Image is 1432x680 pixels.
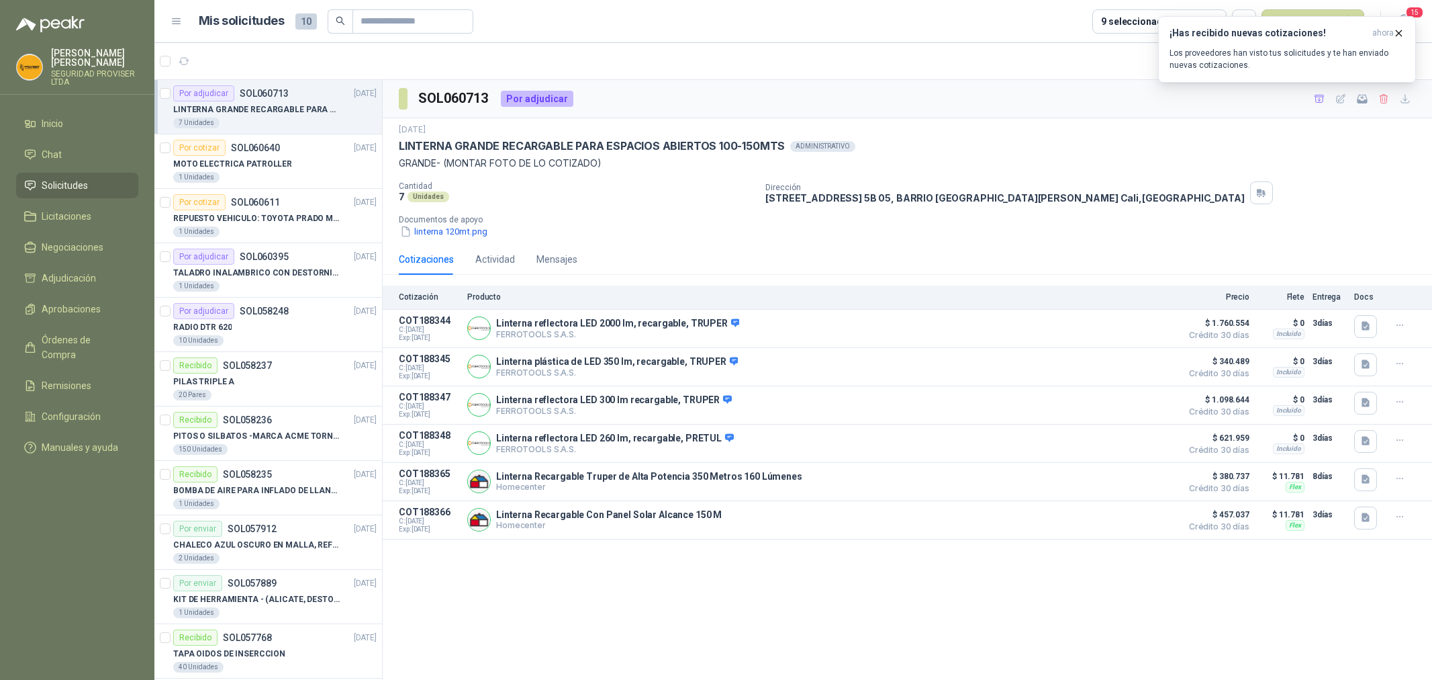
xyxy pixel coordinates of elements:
p: [DATE] [354,196,377,209]
div: 7 Unidades [173,118,220,128]
h3: SOL060713 [418,88,490,109]
a: Órdenes de Compra [16,327,138,368]
h1: Mis solicitudes [199,11,285,31]
a: Por adjudicarSOL060713[DATE] LINTERNA GRANDE RECARGABLE PARA ESPACIOS ABIERTOS 100-150MTS7 Unidades [154,80,382,134]
div: Recibido [173,466,218,482]
span: 10 [295,13,317,30]
p: [DATE] [354,359,377,372]
p: CHALECO AZUL OSCURO EN MALLA, REFLECTIVO [173,539,340,552]
p: [DATE] [354,414,377,427]
span: $ 621.959 [1182,430,1249,446]
a: Inicio [16,111,138,136]
span: Negociaciones [42,240,103,255]
p: COT188365 [399,468,459,479]
p: 3 días [1312,430,1346,446]
a: RecibidoSOL058237[DATE] PILAS TRIPLE A20 Pares [154,352,382,407]
span: Crédito 30 días [1182,370,1249,378]
p: [DATE] [399,124,426,136]
span: $ 457.037 [1182,507,1249,523]
p: REPUESTO VEHICULO: TOYOTA PRADO MODELO 2013, CILINDRAJE 2982 [173,212,340,225]
p: COT188366 [399,507,459,517]
div: Por adjudicar [173,303,234,319]
p: SOL057768 [223,633,272,642]
span: Exp: [DATE] [399,372,459,380]
a: RecibidoSOL057768[DATE] TAPA OIDOS DE INSERCCION40 Unidades [154,624,382,679]
span: C: [DATE] [399,326,459,334]
p: $ 0 [1257,430,1304,446]
span: Solicitudes [42,178,88,193]
p: TALADRO INALAMBRICO CON DESTORNILLADOR DE ESTRIA [173,267,340,280]
a: Por cotizarSOL060611[DATE] REPUESTO VEHICULO: TOYOTA PRADO MODELO 2013, CILINDRAJE 29821 Unidades [154,189,382,243]
span: Crédito 30 días [1182,408,1249,416]
img: Company Logo [468,394,490,416]
button: Nueva solicitud [1261,9,1364,34]
div: 20 Pares [173,390,211,400]
p: FERROTOOLS S.A.S. [496,444,734,454]
p: SEGURIDAD PROVISER LTDA [51,70,138,86]
div: 1 Unidades [173,607,220,618]
p: COT188347 [399,392,459,402]
p: SOL058236 [223,415,272,425]
span: $ 380.737 [1182,468,1249,484]
a: Por enviarSOL057889[DATE] KIT DE HERRAMIENTA - (ALICATE, DESTORNILLADOR,LLAVE DE EXPANSION, CRUCE... [154,570,382,624]
div: 40 Unidades [173,662,224,673]
p: Dirección [765,183,1244,192]
p: Entrega [1312,292,1346,302]
div: ADMINISTRATIVO [790,141,855,152]
p: Cotización [399,292,459,302]
div: Mensajes [536,252,577,267]
span: 15 [1405,6,1424,19]
div: Flex [1286,520,1304,531]
div: 1 Unidades [173,281,220,292]
span: Exp: [DATE] [399,487,459,495]
p: [DATE] [354,142,377,155]
span: Aprobaciones [42,302,101,316]
p: SOL058237 [223,361,272,370]
div: Unidades [408,192,449,202]
span: Exp: [DATE] [399,449,459,457]
p: $ 0 [1257,315,1304,331]
img: Company Logo [468,432,490,454]
div: Por enviar [173,575,222,591]
button: linterna 120mt.png [399,224,489,239]
p: COT188348 [399,430,459,441]
p: [DATE] [354,87,377,100]
p: Flete [1257,292,1304,302]
span: C: [DATE] [399,479,459,487]
p: LINTERNA GRANDE RECARGABLE PARA ESPACIOS ABIERTOS 100-150MTS [173,103,340,116]
a: Por enviarSOL057912[DATE] CHALECO AZUL OSCURO EN MALLA, REFLECTIVO2 Unidades [154,515,382,570]
span: $ 1.098.644 [1182,392,1249,408]
p: GRANDE- (MONTAR FOTO DE LO COTIZADO) [399,156,1416,171]
a: Por adjudicarSOL060395[DATE] TALADRO INALAMBRICO CON DESTORNILLADOR DE ESTRIA1 Unidades [154,243,382,298]
p: 3 días [1312,315,1346,331]
p: [DATE] [354,523,377,536]
div: Cotizaciones [399,252,454,267]
a: Solicitudes [16,173,138,198]
div: 150 Unidades [173,444,228,455]
p: MOTO ELECTRICA PATROLLER [173,158,292,171]
p: [STREET_ADDRESS] 5B 05, BARRIO [GEOGRAPHIC_DATA][PERSON_NAME] Cali , [GEOGRAPHIC_DATA] [765,192,1244,204]
div: Recibido [173,630,218,646]
span: Exp: [DATE] [399,411,459,419]
span: $ 1.760.554 [1182,315,1249,331]
p: KIT DE HERRAMIENTA - (ALICATE, DESTORNILLADOR,LLAVE DE EXPANSION, CRUCETA,LLAVE FIJA) [173,593,340,606]
img: Company Logo [468,317,490,339]
a: Por adjudicarSOL058248[DATE] RADIO DTR 62010 Unidades [154,298,382,352]
div: 1 Unidades [173,226,220,237]
span: Remisiones [42,378,91,393]
img: Company Logo [468,470,490,493]
img: Company Logo [17,54,42,80]
p: Precio [1182,292,1249,302]
p: SOL060640 [231,143,280,153]
div: Incluido [1273,367,1304,378]
p: [DATE] [354,468,377,481]
p: COT188344 [399,315,459,326]
p: FERROTOOLS S.A.S. [496,406,732,416]
span: C: [DATE] [399,364,459,372]
div: Por cotizar [173,194,226,210]
p: Homecenter [496,520,722,530]
div: Por cotizar [173,140,226,156]
span: Adjudicación [42,271,96,286]
p: SOL057912 [228,524,277,534]
a: RecibidoSOL058236[DATE] PITOS O SILBATOS -MARCA ACME TORNADO 635150 Unidades [154,407,382,461]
